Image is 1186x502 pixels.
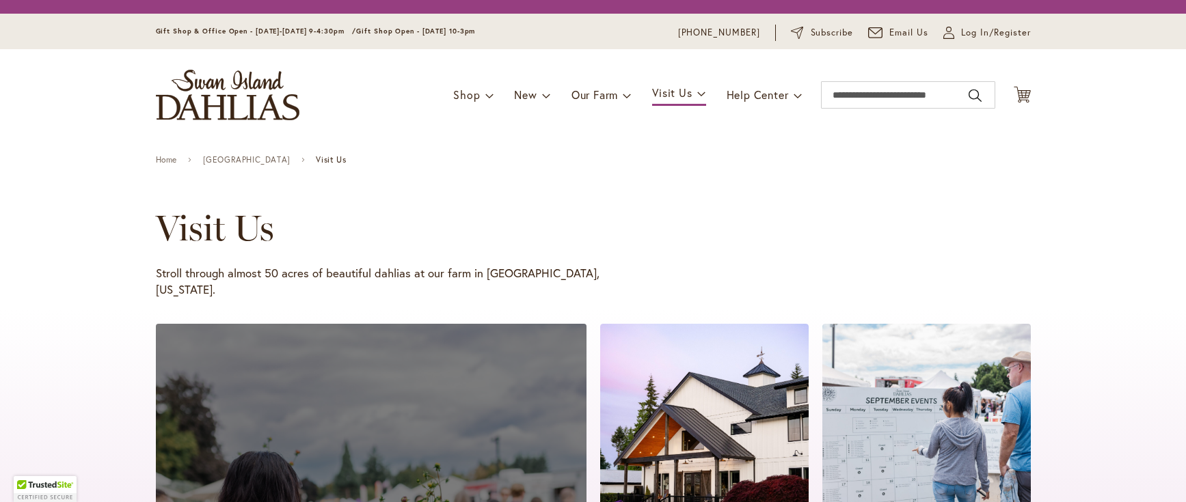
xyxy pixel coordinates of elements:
[453,87,480,102] span: Shop
[156,155,177,165] a: Home
[14,476,77,502] div: TrustedSite Certified
[156,208,991,249] h1: Visit Us
[156,27,357,36] span: Gift Shop & Office Open - [DATE]-[DATE] 9-4:30pm /
[156,70,299,120] a: store logo
[791,26,853,40] a: Subscribe
[868,26,928,40] a: Email Us
[356,27,475,36] span: Gift Shop Open - [DATE] 10-3pm
[943,26,1031,40] a: Log In/Register
[727,87,789,102] span: Help Center
[889,26,928,40] span: Email Us
[514,87,537,102] span: New
[969,85,981,107] button: Search
[678,26,761,40] a: [PHONE_NUMBER]
[156,265,600,298] p: Stroll through almost 50 acres of beautiful dahlias at our farm in [GEOGRAPHIC_DATA], [US_STATE].
[961,26,1031,40] span: Log In/Register
[203,155,291,165] a: [GEOGRAPHIC_DATA]
[652,85,692,100] span: Visit Us
[811,26,854,40] span: Subscribe
[316,155,346,165] span: Visit Us
[571,87,618,102] span: Our Farm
